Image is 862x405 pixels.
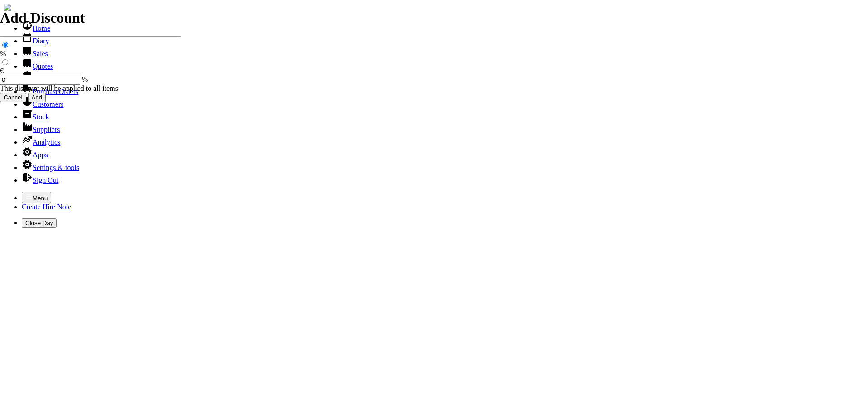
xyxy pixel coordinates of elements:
a: Sign Out [22,176,58,184]
button: Menu [22,192,51,203]
a: Stock [22,113,49,121]
a: Settings & tools [22,164,79,171]
button: Close Day [22,218,57,228]
a: Apps [22,151,48,159]
a: Analytics [22,138,60,146]
li: Sales [22,45,858,58]
li: Suppliers [22,121,858,134]
li: Stock [22,108,858,121]
a: Create Hire Note [22,203,71,211]
span: % [82,75,88,83]
input: € [2,59,8,65]
input: Add [28,93,46,102]
a: Suppliers [22,126,60,133]
li: Hire Notes [22,71,858,83]
a: Customers [22,100,63,108]
input: % [2,42,8,48]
